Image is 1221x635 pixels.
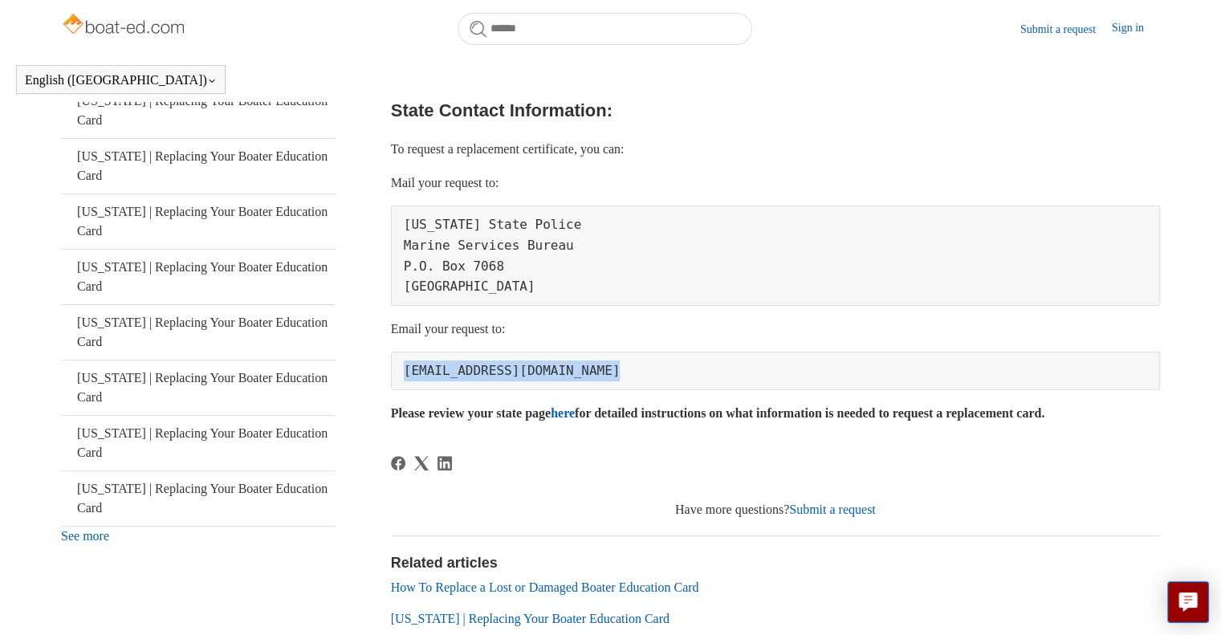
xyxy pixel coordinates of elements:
a: How To Replace a Lost or Damaged Boater Education Card [391,580,699,594]
p: Email your request to: [391,319,1160,340]
button: Live chat [1167,581,1209,623]
a: [US_STATE] | Replacing Your Boater Education Card [61,250,336,304]
a: [US_STATE] | Replacing Your Boater Education Card [61,194,336,249]
a: [US_STATE] | Replacing Your Boater Education Card [391,612,670,625]
a: See more [61,529,109,543]
input: Search [458,13,752,45]
a: Sign in [1112,19,1160,39]
h2: Related articles [391,552,1160,574]
button: English ([GEOGRAPHIC_DATA]) [25,73,217,88]
p: To request a replacement certificate, you can: [391,139,1160,160]
a: [US_STATE] | Replacing Your Boater Education Card [61,471,336,526]
a: [US_STATE] | Replacing Your Boater Education Card [61,139,336,193]
a: Facebook [391,456,405,470]
p: Mail your request to: [391,173,1160,193]
img: Boat-Ed Help Center home page [61,10,189,42]
a: LinkedIn [438,456,452,470]
a: [US_STATE] | Replacing Your Boater Education Card [61,83,336,138]
a: [US_STATE] | Replacing Your Boater Education Card [61,360,336,415]
a: X Corp [414,456,429,470]
svg: Share this page on Facebook [391,456,405,470]
a: here [551,406,575,420]
strong: Please review your state page for detailed instructions on what information is needed to request ... [391,406,1045,420]
div: Have more questions? [391,500,1160,519]
a: Submit a request [1020,21,1112,38]
a: Submit a request [789,503,876,516]
svg: Share this page on LinkedIn [438,456,452,470]
svg: Share this page on X Corp [414,456,429,470]
h2: State Contact Information: [391,96,1160,124]
pre: [EMAIL_ADDRESS][DOMAIN_NAME] [391,352,1160,390]
pre: [US_STATE] State Police Marine Services Bureau P.O. Box 7068 [GEOGRAPHIC_DATA] [391,206,1160,305]
a: [US_STATE] | Replacing Your Boater Education Card [61,305,336,360]
a: [US_STATE] | Replacing Your Boater Education Card [61,416,336,470]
